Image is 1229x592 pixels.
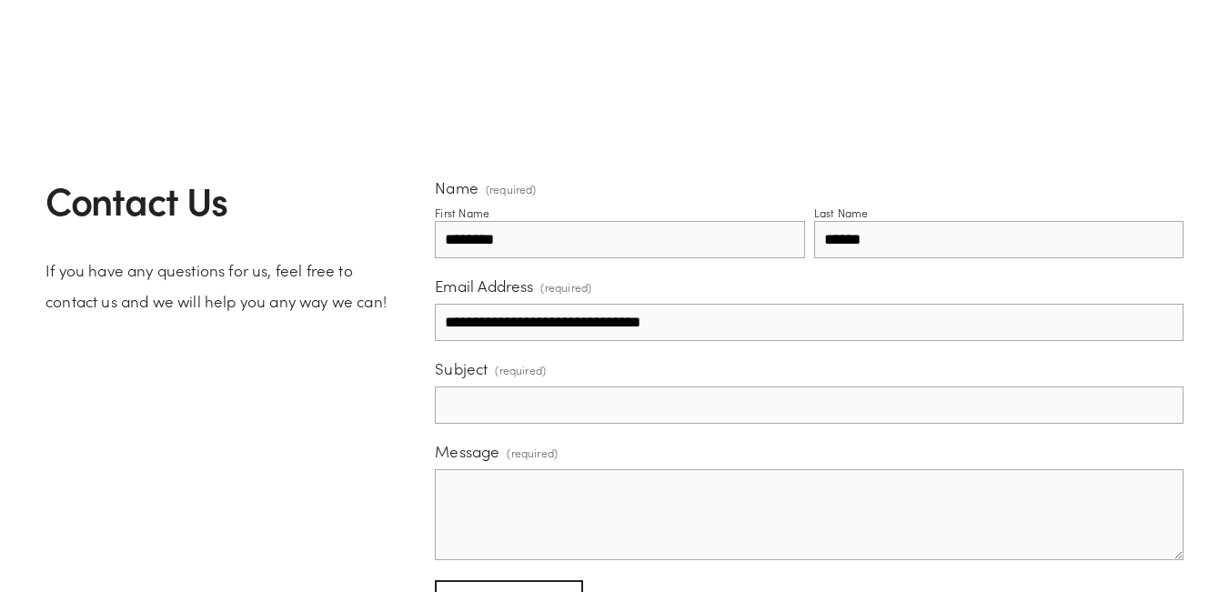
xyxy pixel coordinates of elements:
span: Subject [435,358,488,378]
div: Last Name [814,206,869,220]
span: (required) [495,357,546,383]
span: Name [435,177,479,197]
span: Message [435,441,499,461]
span: (required) [486,184,537,195]
span: (required) [540,275,591,300]
h2: Contact Us [45,177,404,223]
span: Email Address [435,276,533,296]
p: If you have any questions for us, feel free to contact us and we will help you any way we can! [45,255,404,316]
div: First Name [435,206,489,220]
span: (required) [507,440,558,466]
